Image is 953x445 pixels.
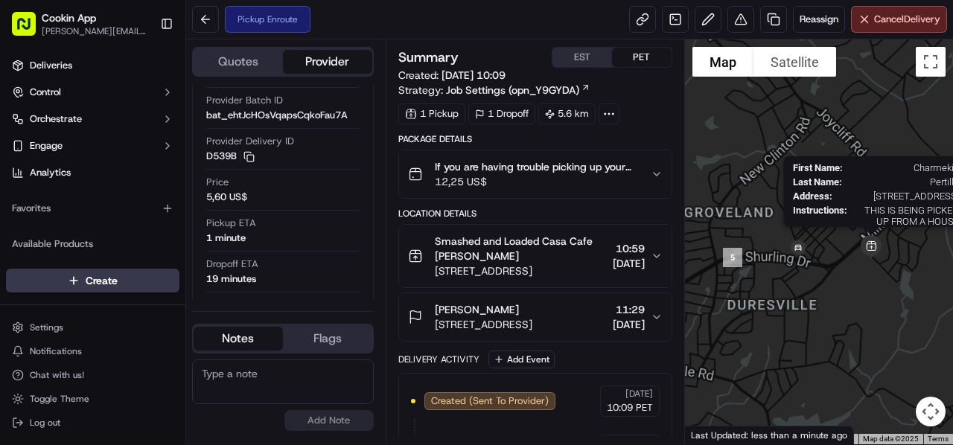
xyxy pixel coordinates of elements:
[206,217,256,230] span: Pickup ETA
[141,215,239,230] span: API Documentation
[30,112,82,126] span: Orchestrate
[42,10,96,25] button: Cookin App
[800,13,838,26] span: Reassign
[30,417,60,429] span: Log out
[6,107,179,131] button: Orchestrate
[488,350,555,368] button: Add Event
[435,302,519,317] span: [PERSON_NAME]
[916,47,946,77] button: Toggle fullscreen view
[6,317,179,338] button: Settings
[607,401,653,414] span: 10:09 PET
[30,215,114,230] span: Knowledge Base
[206,257,258,271] span: Dropoff ETA
[283,50,372,74] button: Provider
[283,327,372,350] button: Flags
[442,68,506,82] span: [DATE] 10:09
[51,141,244,156] div: Start new chat
[613,256,645,271] span: [DATE]
[792,162,842,173] span: First Name :
[15,217,27,228] div: 📗
[6,6,154,42] button: Cookin App[PERSON_NAME][EMAIL_ADDRESS][DOMAIN_NAME]
[105,251,180,263] a: Powered byPylon
[6,388,179,409] button: Toggle Theme
[15,59,271,83] p: Welcome 👋
[6,269,179,292] button: Create
[692,47,753,77] button: Show street map
[30,369,84,381] span: Chat with us!
[6,196,179,220] div: Favorites
[399,150,672,198] button: If you are having trouble picking up your order, please contact Smashed and Loaded Casa Cafe for ...
[689,425,738,444] a: Open this area in Google Maps (opens a new window)
[399,293,672,341] button: [PERSON_NAME][STREET_ADDRESS]11:29[DATE]
[431,394,549,408] span: Created (Sent To Provider)
[717,242,748,273] div: 5
[206,272,256,286] div: 19 minutes
[793,6,845,33] button: Reassign
[6,341,179,362] button: Notifications
[6,134,179,158] button: Engage
[613,241,645,256] span: 10:59
[685,426,854,444] div: Last Updated: less than a minute ago
[468,103,535,124] div: 1 Dropoff
[30,393,89,405] span: Toggle Theme
[398,208,672,220] div: Location Details
[753,47,836,77] button: Show satellite imagery
[15,14,45,44] img: Nash
[6,54,179,77] a: Deliveries
[398,103,465,124] div: 1 Pickup
[399,225,672,287] button: Smashed and Loaded Casa Cafe [PERSON_NAME][STREET_ADDRESS]10:59[DATE]
[206,150,255,163] button: D539B
[30,321,63,333] span: Settings
[446,83,579,97] span: Job Settings (opn_Y9GYDA)
[51,156,188,168] div: We're available if you need us!
[30,166,71,179] span: Analytics
[398,83,590,97] div: Strategy:
[126,217,138,228] div: 💻
[613,317,645,332] span: [DATE]
[792,176,841,188] span: Last Name :
[851,6,947,33] button: CancelDelivery
[446,83,590,97] a: Job Settings (opn_Y9GYDA)
[39,95,268,111] input: Got a question? Start typing here...
[612,48,672,67] button: PET
[874,13,940,26] span: Cancel Delivery
[916,397,946,426] button: Map camera controls
[206,176,229,189] span: Price
[120,209,245,236] a: 💻API Documentation
[6,412,179,433] button: Log out
[6,80,179,104] button: Control
[625,388,653,400] span: [DATE]
[538,103,596,124] div: 5.6 km
[928,435,949,443] a: Terms (opens in new tab)
[206,191,247,204] span: 5,60 US$
[552,48,612,67] button: EST
[42,25,148,37] button: [PERSON_NAME][EMAIL_ADDRESS][DOMAIN_NAME]
[6,365,179,385] button: Chat with us!
[30,345,82,357] span: Notifications
[398,68,506,83] span: Created:
[792,191,832,202] span: Address :
[206,135,294,148] span: Provider Delivery ID
[863,435,919,443] span: Map data ©2025
[194,50,283,74] button: Quotes
[9,209,120,236] a: 📗Knowledge Base
[398,133,672,145] div: Package Details
[30,59,72,72] span: Deliveries
[86,273,118,288] span: Create
[435,159,639,174] span: If you are having trouble picking up your order, please contact Smashed and Loaded Casa Cafe for ...
[206,231,246,245] div: 1 minute
[435,317,532,332] span: [STREET_ADDRESS]
[15,141,42,168] img: 1736555255976-a54dd68f-1ca7-489b-9aae-adbdc363a1c4
[435,174,639,189] span: 12,25 US$
[194,327,283,350] button: Notes
[792,205,847,227] span: Instructions :
[30,139,63,153] span: Engage
[30,86,61,99] span: Control
[206,94,283,107] span: Provider Batch ID
[435,263,607,278] span: [STREET_ADDRESS]
[253,146,271,164] button: Start new chat
[206,109,348,122] span: bat_ehtJcHOsVqapsCqkoFau7A
[613,302,645,317] span: 11:29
